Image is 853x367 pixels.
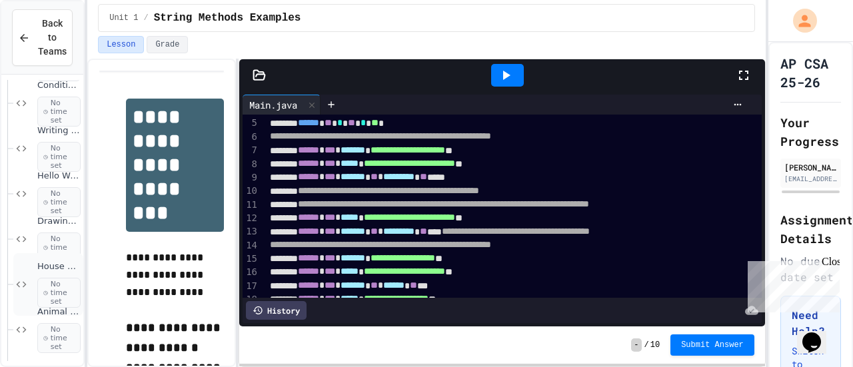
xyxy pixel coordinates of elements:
[37,261,81,272] span: House Drawing Classwork
[243,212,259,225] div: 12
[631,338,641,352] span: -
[792,307,830,339] h3: Need Help?
[243,239,259,252] div: 14
[784,174,837,184] div: [EMAIL_ADDRESS][DOMAIN_NAME]
[243,280,259,293] div: 17
[38,17,67,59] span: Back to Teams
[780,210,841,248] h2: Assignment Details
[243,252,259,266] div: 15
[37,142,81,173] span: No time set
[37,80,81,91] span: Conditionals Classwork
[780,113,841,151] h2: Your Progress
[147,36,188,53] button: Grade
[37,306,81,318] span: Animal Picture Project
[243,171,259,184] div: 9
[37,278,81,308] span: No time set
[779,5,820,36] div: My Account
[780,253,841,285] div: No due date set
[109,13,138,23] span: Unit 1
[37,323,81,354] span: No time set
[37,187,81,218] span: No time set
[784,161,837,173] div: [PERSON_NAME]
[243,225,259,238] div: 13
[243,184,259,198] div: 10
[154,10,301,26] span: String Methods Examples
[243,117,259,130] div: 5
[670,334,754,356] button: Submit Answer
[98,36,144,53] button: Lesson
[780,54,841,91] h1: AP CSA 25-26
[243,95,321,115] div: Main.java
[243,131,259,144] div: 6
[243,158,259,171] div: 8
[797,314,840,354] iframe: chat widget
[246,301,307,320] div: History
[37,97,81,127] span: No time set
[742,256,840,312] iframe: chat widget
[243,144,259,157] div: 7
[143,13,148,23] span: /
[37,125,81,137] span: Writing Methods
[243,266,259,279] div: 16
[5,5,92,85] div: Chat with us now!Close
[681,340,744,350] span: Submit Answer
[37,171,81,182] span: Hello World
[37,216,81,227] span: Drawing Objects in Java - HW Playposit Code
[650,340,660,350] span: 10
[37,232,81,263] span: No time set
[243,98,304,112] div: Main.java
[12,9,73,66] button: Back to Teams
[243,293,259,306] div: 18
[644,340,649,350] span: /
[243,198,259,212] div: 11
